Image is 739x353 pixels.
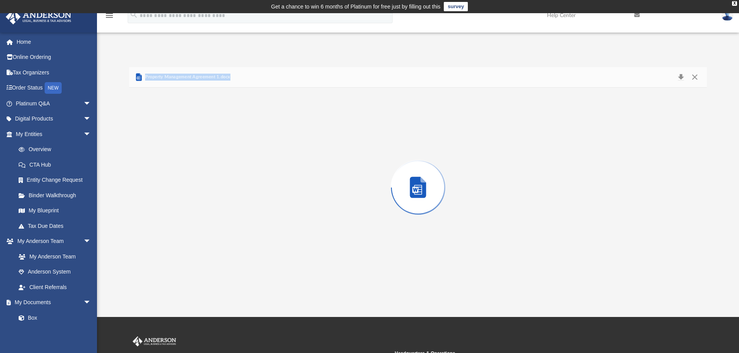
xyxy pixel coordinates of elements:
div: NEW [45,82,62,94]
img: Anderson Advisors Platinum Portal [131,336,178,346]
a: My Blueprint [11,203,99,219]
a: CTA Hub [11,157,103,172]
span: arrow_drop_down [83,295,99,311]
a: My Anderson Teamarrow_drop_down [5,234,99,249]
a: Anderson System [11,264,99,280]
a: Entity Change Request [11,172,103,188]
a: My Entitiesarrow_drop_down [5,126,103,142]
a: Home [5,34,103,50]
a: Client Referrals [11,279,99,295]
img: User Pic [722,10,733,21]
a: Overview [11,142,103,157]
span: arrow_drop_down [83,234,99,250]
a: menu [105,15,114,20]
i: menu [105,11,114,20]
a: Tax Due Dates [11,218,103,234]
div: Preview [129,67,707,288]
a: Digital Productsarrow_drop_down [5,111,103,127]
span: Property Management Agreement 1.docx [144,74,230,81]
button: Download [674,72,688,83]
a: My Documentsarrow_drop_down [5,295,99,310]
a: Online Ordering [5,50,103,65]
button: Close [688,72,702,83]
div: close [732,1,737,6]
div: Get a chance to win 6 months of Platinum for free just by filling out this [271,2,441,11]
a: Order StatusNEW [5,80,103,96]
span: arrow_drop_down [83,126,99,142]
a: Platinum Q&Aarrow_drop_down [5,96,103,111]
span: arrow_drop_down [83,96,99,112]
i: search [130,10,138,19]
a: Binder Walkthrough [11,188,103,203]
a: My Anderson Team [11,249,95,264]
img: Anderson Advisors Platinum Portal [3,9,74,24]
a: Meeting Minutes [11,325,99,341]
a: Tax Organizers [5,65,103,80]
a: Box [11,310,95,325]
a: survey [444,2,468,11]
span: arrow_drop_down [83,111,99,127]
